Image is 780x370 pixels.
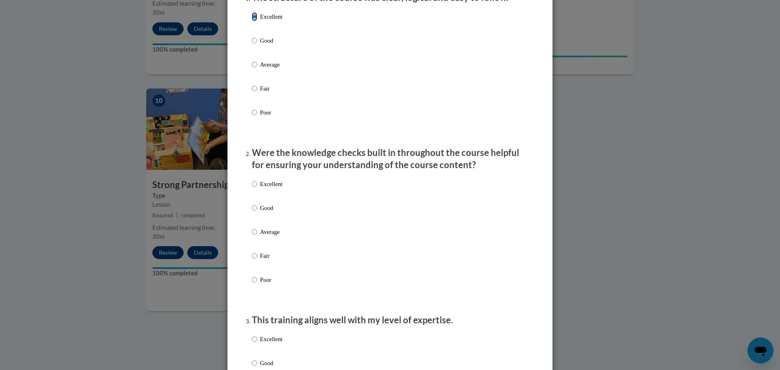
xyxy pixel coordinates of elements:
input: Poor [252,275,257,284]
p: Good [260,36,282,45]
input: Excellent [252,335,257,344]
input: Excellent [252,12,257,21]
p: Were the knowledge checks built in throughout the course helpful for ensuring your understanding ... [252,147,528,172]
p: Average [260,60,282,69]
input: Good [252,36,257,45]
input: Fair [252,251,257,260]
p: Good [260,359,282,368]
p: Fair [260,251,282,260]
p: Fair [260,84,282,93]
input: Good [252,203,257,212]
p: Excellent [260,335,282,344]
input: Excellent [252,180,257,188]
p: Excellent [260,12,282,21]
p: Poor [260,275,282,284]
p: Excellent [260,180,282,188]
input: Average [252,227,257,236]
input: Good [252,359,257,368]
p: Average [260,227,282,236]
p: This training aligns well with my level of expertise. [252,314,528,327]
input: Average [252,60,257,69]
input: Fair [252,84,257,93]
p: Good [260,203,282,212]
p: Poor [260,108,282,117]
input: Poor [252,108,257,117]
